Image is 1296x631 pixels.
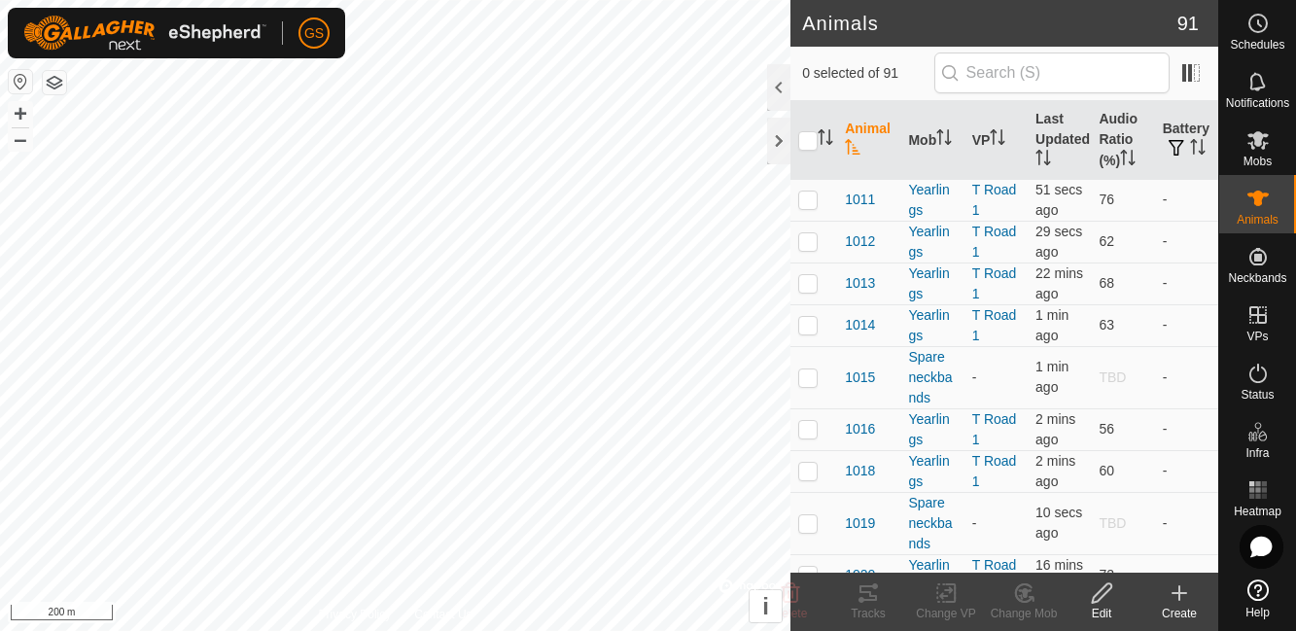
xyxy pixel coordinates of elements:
[845,273,875,294] span: 1013
[972,557,1017,593] a: T Road 1
[1099,233,1114,249] span: 62
[1099,317,1114,333] span: 63
[908,180,956,221] div: Yearlings
[1035,307,1068,343] span: 10 Aug 2025, 8:58 pm
[802,12,1177,35] h2: Animals
[1140,605,1218,622] div: Create
[1035,453,1075,489] span: 10 Aug 2025, 8:58 pm
[845,315,875,335] span: 1014
[908,263,956,304] div: Yearlings
[802,63,933,84] span: 0 selected of 91
[1155,346,1218,408] td: -
[1099,369,1126,385] span: TBD
[1120,153,1136,168] p-sorticon: Activate to sort
[1234,506,1281,517] span: Heatmap
[1228,272,1286,284] span: Neckbands
[845,231,875,252] span: 1012
[908,347,956,408] div: Spare neckbands
[1099,463,1114,478] span: 60
[972,224,1017,260] a: T Road 1
[1155,408,1218,450] td: -
[845,513,875,534] span: 1019
[845,190,875,210] span: 1011
[1241,389,1274,401] span: Status
[845,368,875,388] span: 1015
[1099,192,1114,207] span: 76
[908,222,956,263] div: Yearlings
[908,409,956,450] div: Yearlings
[1099,275,1114,291] span: 68
[972,515,977,531] app-display-virtual-paddock-transition: -
[908,493,956,554] div: Spare neckbands
[985,605,1063,622] div: Change Mob
[1219,572,1296,626] a: Help
[972,411,1017,447] a: T Road 1
[818,132,833,148] p-sorticon: Activate to sort
[1155,492,1218,554] td: -
[936,132,952,148] p-sorticon: Activate to sort
[829,605,907,622] div: Tracks
[1155,221,1218,263] td: -
[1091,101,1154,180] th: Audio Ratio (%)
[23,16,266,51] img: Gallagher Logo
[1177,9,1199,38] span: 91
[1155,263,1218,304] td: -
[1028,101,1091,180] th: Last Updated
[1246,331,1268,342] span: VPs
[319,606,392,623] a: Privacy Policy
[1035,359,1068,395] span: 10 Aug 2025, 8:58 pm
[1035,224,1082,260] span: 10 Aug 2025, 8:59 pm
[1099,515,1126,531] span: TBD
[1155,450,1218,492] td: -
[9,102,32,125] button: +
[972,453,1017,489] a: T Road 1
[1035,505,1082,541] span: 10 Aug 2025, 9:00 pm
[762,593,769,619] span: i
[1035,153,1051,168] p-sorticon: Activate to sort
[845,461,875,481] span: 1018
[1237,214,1278,226] span: Animals
[1230,39,1284,51] span: Schedules
[1063,605,1140,622] div: Edit
[845,419,875,439] span: 1016
[934,53,1170,93] input: Search (S)
[972,182,1017,218] a: T Road 1
[964,101,1028,180] th: VP
[907,605,985,622] div: Change VP
[1035,411,1075,447] span: 10 Aug 2025, 8:57 pm
[1099,421,1114,437] span: 56
[1190,142,1206,158] p-sorticon: Activate to sort
[1243,156,1272,167] span: Mobs
[1245,607,1270,618] span: Help
[1226,97,1289,109] span: Notifications
[304,23,324,44] span: GS
[845,142,860,158] p-sorticon: Activate to sort
[837,101,900,180] th: Animal
[1155,304,1218,346] td: -
[972,265,1017,301] a: T Road 1
[1155,554,1218,596] td: -
[900,101,963,180] th: Mob
[972,369,977,385] app-display-virtual-paddock-transition: -
[750,590,782,622] button: i
[908,451,956,492] div: Yearlings
[43,71,66,94] button: Map Layers
[990,132,1005,148] p-sorticon: Activate to sort
[414,606,472,623] a: Contact Us
[9,127,32,151] button: –
[908,555,956,596] div: Yearlings
[1099,567,1114,582] span: 72
[972,307,1017,343] a: T Road 1
[1035,557,1083,593] span: 10 Aug 2025, 8:44 pm
[845,565,875,585] span: 1020
[9,70,32,93] button: Reset Map
[1035,182,1082,218] span: 10 Aug 2025, 8:59 pm
[1155,101,1218,180] th: Battery
[908,305,956,346] div: Yearlings
[1155,179,1218,221] td: -
[1035,265,1083,301] span: 10 Aug 2025, 8:37 pm
[1245,447,1269,459] span: Infra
